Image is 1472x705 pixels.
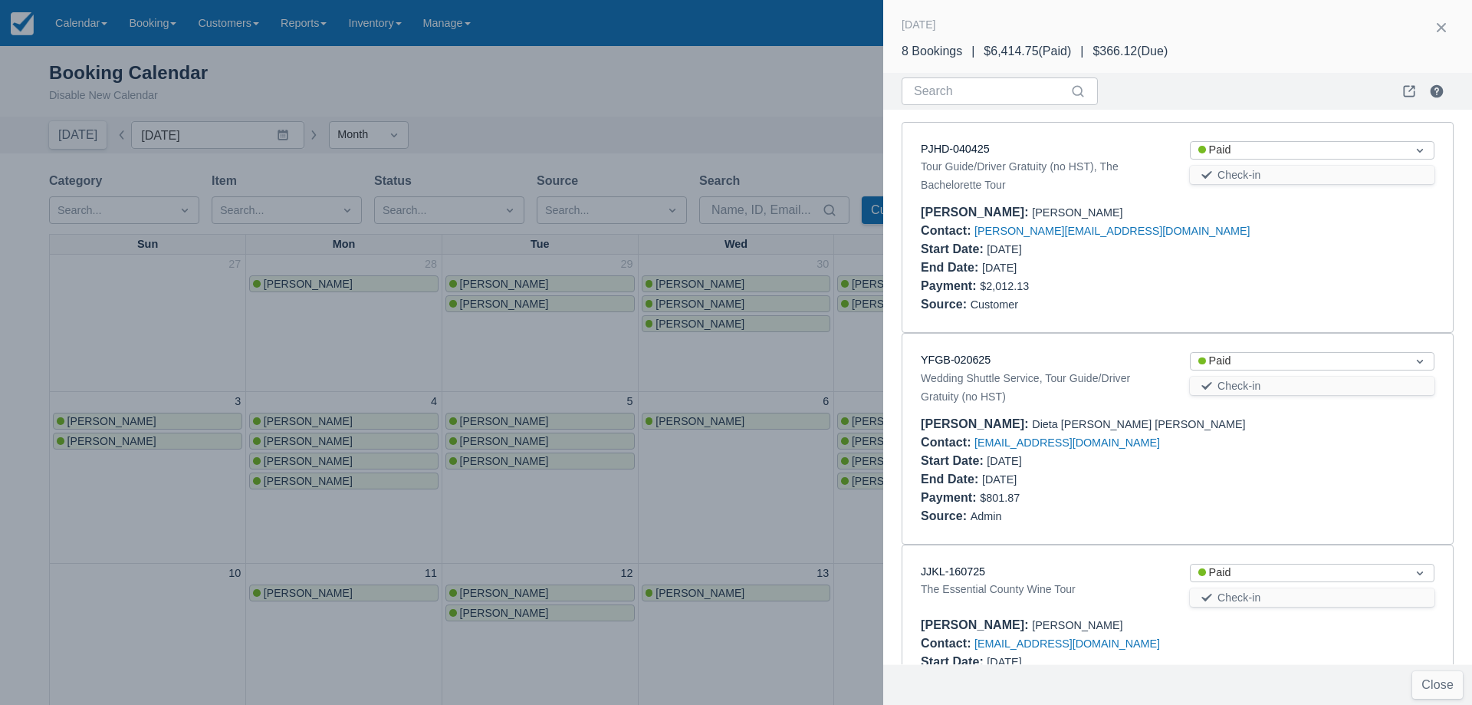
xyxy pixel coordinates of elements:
input: Search [914,77,1067,105]
div: [DATE] [921,259,1165,277]
div: [PERSON_NAME] [921,203,1434,222]
div: Paid [1198,142,1398,159]
div: [DATE] [921,240,1165,259]
a: YFGB-020625 [921,354,991,366]
div: The Essential County Wine Tour [921,580,1165,598]
div: $801.87 [921,489,1434,507]
button: Check-in [1190,166,1434,184]
div: Tour Guide/Driver Gratuity (no HST), The Bachelorette Tour [921,157,1165,194]
div: Source : [921,509,971,522]
div: [DATE] [921,470,1165,489]
div: Source : [921,298,971,311]
div: Wedding Shuttle Service, Tour Guide/Driver Gratuity (no HST) [921,369,1165,406]
div: $6,414.75 ( Paid ) [984,42,1071,61]
span: Dropdown icon [1412,354,1428,369]
div: End Date : [921,261,982,274]
div: Contact : [921,224,974,237]
a: PJHD-040425 [921,143,990,155]
button: Close [1412,671,1463,699]
div: Customer [921,295,1434,314]
span: Dropdown icon [1412,565,1428,581]
div: [DATE] [921,452,1165,470]
div: Paid [1198,565,1398,581]
div: Contact : [921,436,974,449]
div: | [962,42,984,61]
div: [PERSON_NAME] : [921,206,1032,219]
div: [PERSON_NAME] [921,616,1434,634]
div: Contact : [921,637,974,650]
div: Payment : [921,491,980,504]
a: [PERSON_NAME][EMAIL_ADDRESS][DOMAIN_NAME] [974,225,1250,237]
div: Start Date : [921,454,987,467]
div: [DATE] [921,653,1165,671]
div: Admin [921,507,1434,525]
div: | [1071,42,1092,61]
div: 8 Bookings [902,42,962,61]
div: Dieta [PERSON_NAME] [PERSON_NAME] [921,415,1434,433]
div: $366.12 ( Due ) [1092,42,1168,61]
div: End Date : [921,473,982,486]
button: Check-in [1190,377,1434,395]
div: [PERSON_NAME] : [921,618,1032,631]
a: [EMAIL_ADDRESS][DOMAIN_NAME] [974,637,1160,650]
span: Dropdown icon [1412,143,1428,158]
button: Check-in [1190,588,1434,607]
div: Start Date : [921,655,987,668]
div: $2,012.13 [921,277,1434,295]
a: [EMAIL_ADDRESS][DOMAIN_NAME] [974,437,1160,449]
div: Payment : [921,279,980,292]
div: Start Date : [921,242,987,255]
a: JJKL-160725 [921,565,985,578]
div: [DATE] [902,15,936,34]
div: Paid [1198,353,1398,370]
div: [PERSON_NAME] : [921,417,1032,430]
